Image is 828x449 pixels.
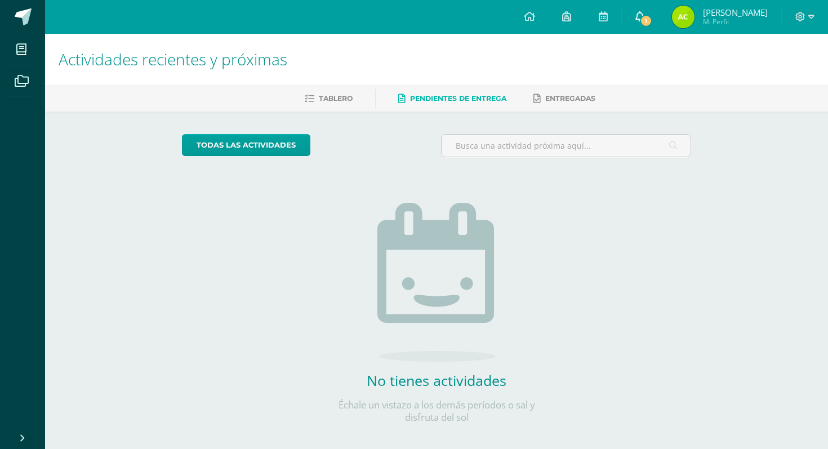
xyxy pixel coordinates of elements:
a: Pendientes de entrega [398,90,506,108]
span: Actividades recientes y próximas [59,48,287,70]
a: Tablero [305,90,353,108]
span: Pendientes de entrega [410,94,506,103]
img: no_activities.png [377,203,496,362]
span: Tablero [319,94,353,103]
a: Entregadas [533,90,595,108]
span: Entregadas [545,94,595,103]
a: todas las Actividades [182,134,310,156]
h2: No tienes actividades [324,371,549,390]
span: [PERSON_NAME] [703,7,768,18]
span: Mi Perfil [703,17,768,26]
img: 565f612b4c0557130ba65bee090c7f28.png [672,6,695,28]
span: 1 [640,15,652,27]
input: Busca una actividad próxima aquí... [442,135,691,157]
p: Échale un vistazo a los demás períodos o sal y disfruta del sol [324,399,549,424]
